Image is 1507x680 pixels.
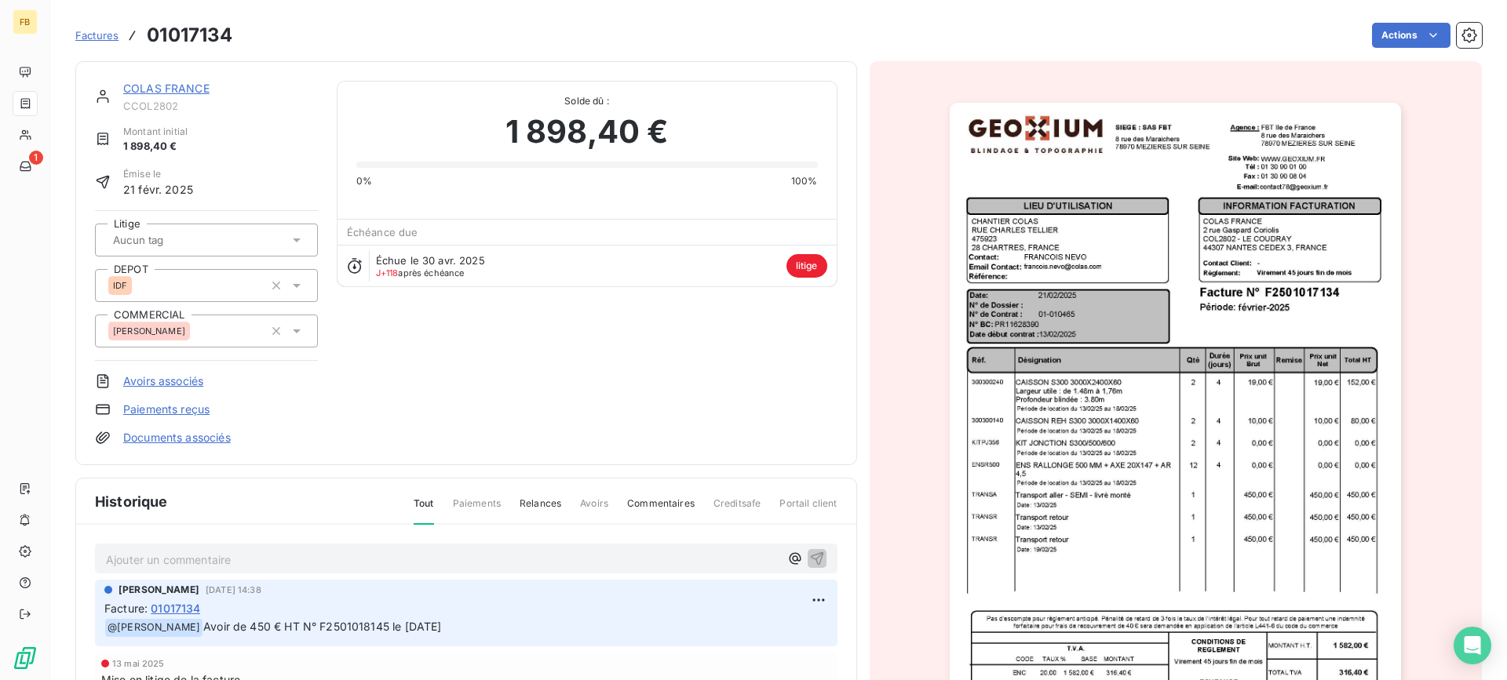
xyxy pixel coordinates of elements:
[376,254,485,267] span: Échue le 30 avr. 2025
[123,82,210,95] a: COLAS FRANCE
[580,496,608,523] span: Avoirs
[112,659,165,668] span: 13 mai 2025
[123,167,193,181] span: Émise le
[75,27,119,43] a: Factures
[123,430,231,445] a: Documents associés
[791,174,818,188] span: 100%
[206,585,261,595] span: [DATE] 14:38
[95,491,168,512] span: Historique
[376,267,399,278] span: J+118
[29,151,43,165] span: 1
[123,139,188,155] span: 1 898,40 €
[113,281,127,290] span: IDF
[779,496,837,523] span: Portail client
[786,254,827,278] span: litige
[347,226,418,238] span: Échéance due
[356,174,372,188] span: 0%
[105,619,203,637] span: @ [PERSON_NAME]
[453,496,501,523] span: Paiements
[376,268,465,278] span: après échéance
[1454,627,1491,664] div: Open Intercom Messenger
[75,29,119,42] span: Factures
[104,600,148,616] span: Facture :
[203,620,441,633] span: Avoir de 450 € HT N° F2501018145 le [DATE]
[414,496,434,525] span: Tout
[123,402,210,417] a: Paiements reçus
[123,125,188,139] span: Montant initial
[356,94,818,108] span: Solde dû :
[713,496,761,523] span: Creditsafe
[520,496,561,523] span: Relances
[111,233,206,247] input: Aucun tag
[119,583,199,597] span: [PERSON_NAME]
[13,154,37,179] a: 1
[13,645,38,671] img: Logo LeanPay
[627,496,695,523] span: Commentaires
[13,9,38,35] div: FB
[1372,23,1450,48] button: Actions
[147,21,232,49] h3: 01017134
[123,100,318,112] span: CCOL2802
[151,600,200,616] span: 01017134
[113,326,185,336] span: [PERSON_NAME]
[123,181,193,198] span: 21 févr. 2025
[505,108,669,155] span: 1 898,40 €
[123,373,203,389] a: Avoirs associés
